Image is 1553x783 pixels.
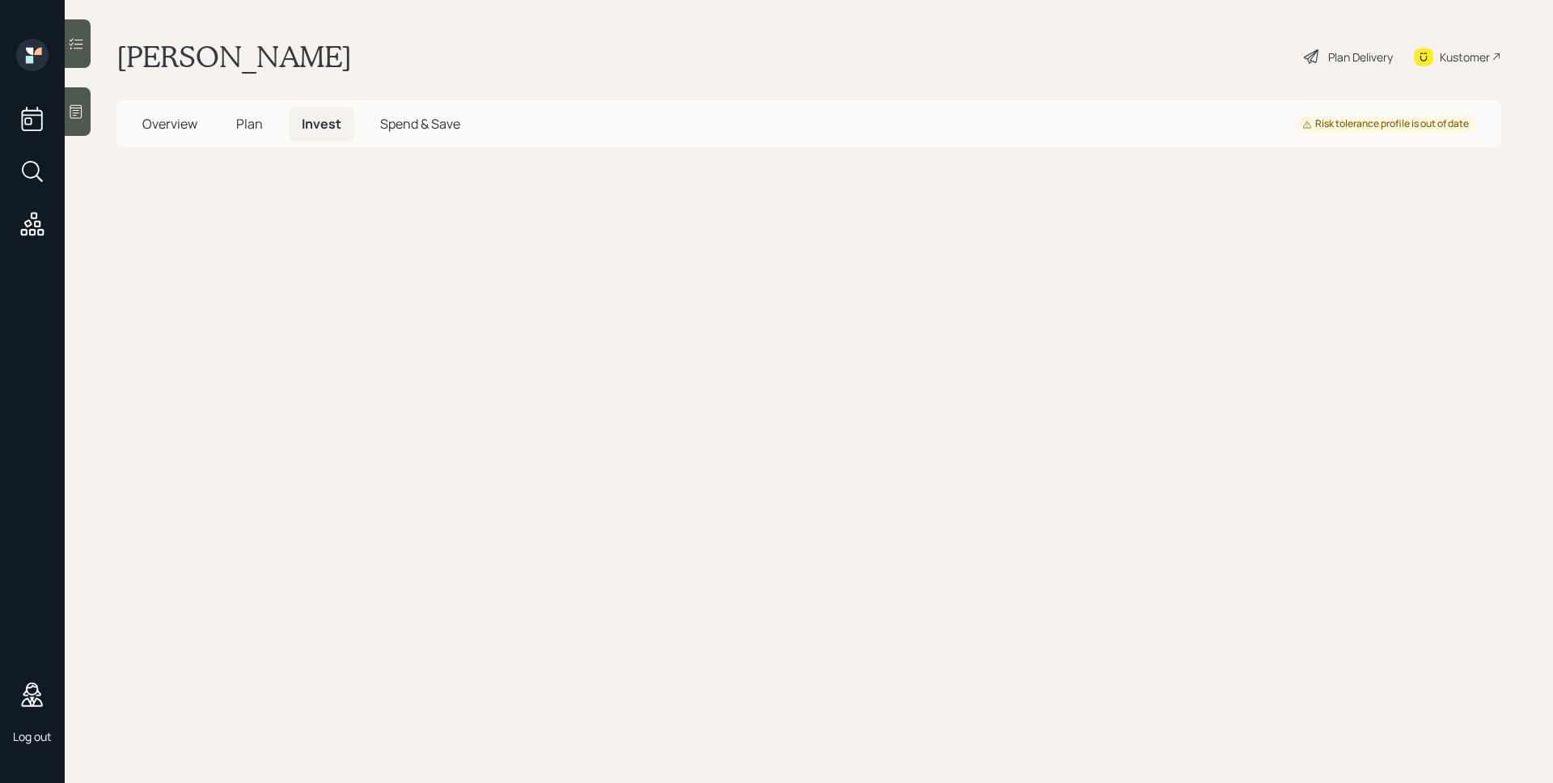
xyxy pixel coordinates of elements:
div: Log out [13,729,52,744]
span: Spend & Save [380,115,460,133]
span: Overview [142,115,197,133]
div: Plan Delivery [1328,49,1393,66]
h1: [PERSON_NAME] [116,39,352,74]
div: Risk tolerance profile is out of date [1302,117,1469,131]
div: Kustomer [1440,49,1490,66]
span: Plan [236,115,263,133]
span: Invest [302,115,341,133]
